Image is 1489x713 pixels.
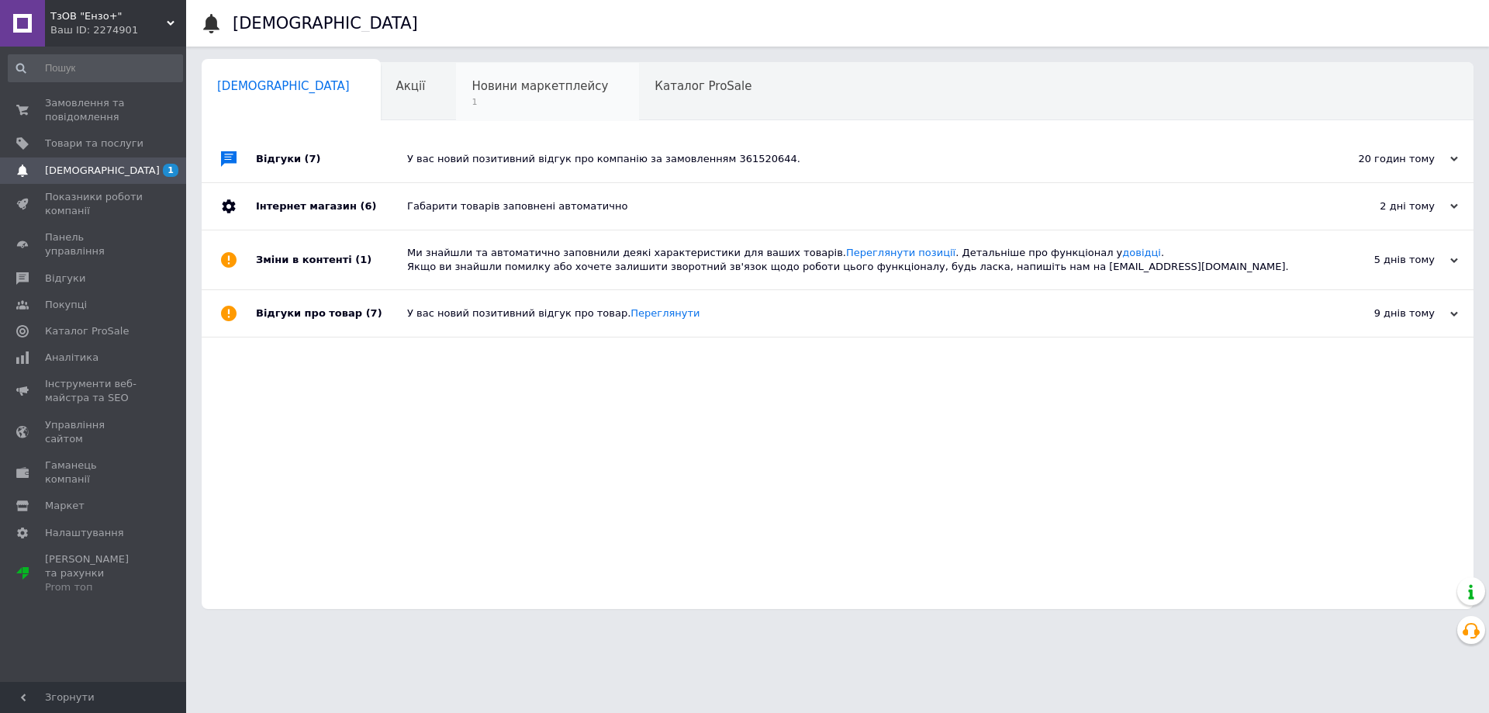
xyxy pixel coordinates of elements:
[366,307,382,319] span: (7)
[1303,152,1458,166] div: 20 годин тому
[217,79,350,93] span: [DEMOGRAPHIC_DATA]
[1303,306,1458,320] div: 9 днів тому
[256,290,407,337] div: Відгуки про товар
[256,230,407,289] div: Зміни в контенті
[846,247,955,258] a: Переглянути позиції
[45,418,143,446] span: Управління сайтом
[407,152,1303,166] div: У вас новий позитивний відгук про компанію за замовленням 361520644.
[45,580,143,594] div: Prom топ
[360,200,376,212] span: (6)
[1122,247,1161,258] a: довідці
[50,23,186,37] div: Ваш ID: 2274901
[233,14,418,33] h1: [DEMOGRAPHIC_DATA]
[45,526,124,540] span: Налаштування
[45,272,85,286] span: Відгуки
[45,459,143,486] span: Гаманець компанії
[407,246,1303,274] div: Ми знайшли та автоматично заповнили деякі характеристики для ваших товарів. . Детальніше про функ...
[45,164,160,178] span: [DEMOGRAPHIC_DATA]
[396,79,426,93] span: Акції
[45,96,143,124] span: Замовлення та повідомлення
[305,153,321,164] span: (7)
[1303,199,1458,213] div: 2 дні тому
[355,254,371,265] span: (1)
[50,9,167,23] span: ТзОВ "Ензо+"
[45,298,87,312] span: Покупці
[45,230,143,258] span: Панель управління
[407,306,1303,320] div: У вас новий позитивний відгук про товар.
[655,79,751,93] span: Каталог ProSale
[8,54,183,82] input: Пошук
[407,199,1303,213] div: Габарити товарів заповнені автоматично
[45,137,143,151] span: Товари та послуги
[45,190,143,218] span: Показники роботи компанії
[472,96,608,108] span: 1
[45,324,129,338] span: Каталог ProSale
[45,552,143,595] span: [PERSON_NAME] та рахунки
[256,183,407,230] div: Інтернет магазин
[45,351,98,365] span: Аналітика
[256,136,407,182] div: Відгуки
[630,307,700,319] a: Переглянути
[45,499,85,513] span: Маркет
[472,79,608,93] span: Новини маркетплейсу
[163,164,178,177] span: 1
[1303,253,1458,267] div: 5 днів тому
[45,377,143,405] span: Інструменти веб-майстра та SEO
